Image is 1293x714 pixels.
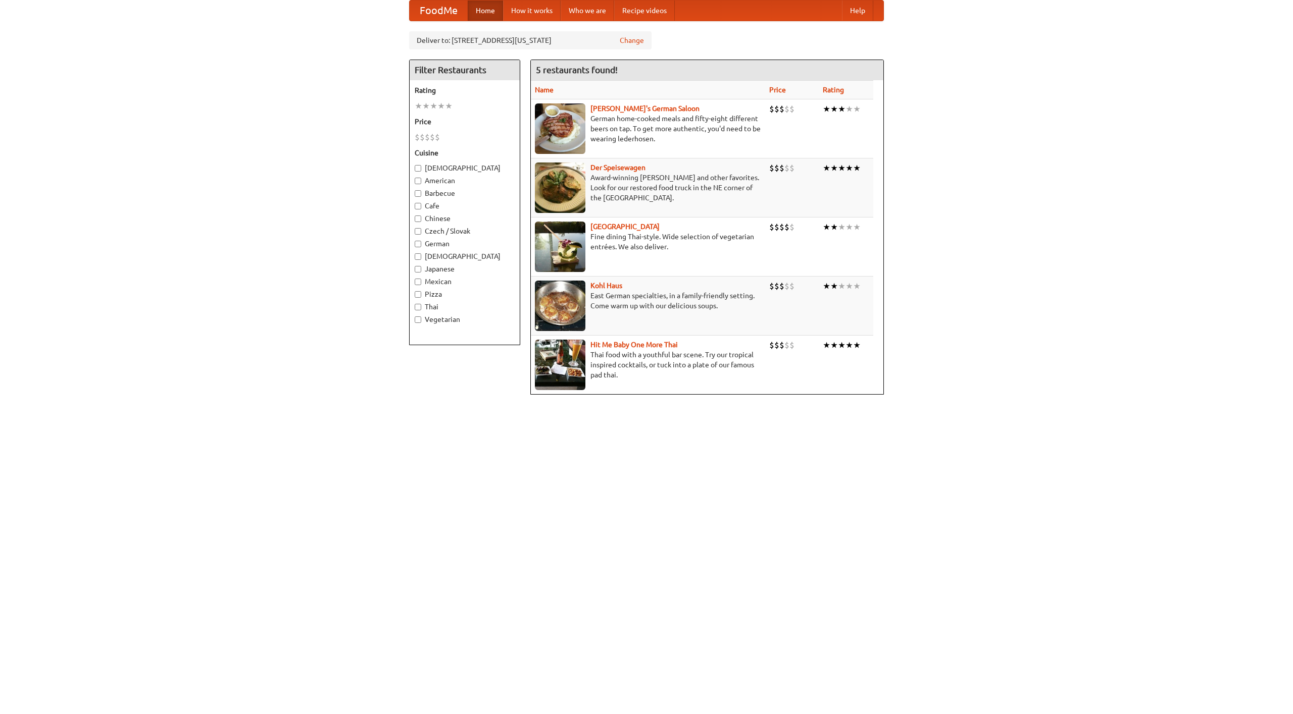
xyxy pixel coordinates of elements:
label: Pizza [415,289,515,299]
input: Barbecue [415,190,421,197]
li: $ [784,162,789,174]
li: $ [769,340,774,351]
a: Help [842,1,873,21]
label: Chinese [415,213,515,224]
a: [GEOGRAPHIC_DATA] [590,223,660,231]
li: ★ [445,100,453,112]
li: $ [789,103,794,115]
li: $ [779,340,784,351]
li: ★ [422,100,430,112]
li: $ [435,132,440,143]
li: ★ [830,281,838,292]
li: ★ [846,162,853,174]
li: $ [774,103,779,115]
a: Name [535,86,554,94]
li: $ [784,340,789,351]
li: $ [774,281,779,292]
li: ★ [823,281,830,292]
p: German home-cooked meals and fifty-eight different beers on tap. To get more authentic, you'd nee... [535,114,761,144]
label: [DEMOGRAPHIC_DATA] [415,251,515,261]
img: speisewagen.jpg [535,162,585,213]
li: ★ [823,162,830,174]
label: Thai [415,302,515,312]
li: ★ [838,103,846,115]
label: Czech / Slovak [415,226,515,236]
label: Vegetarian [415,314,515,324]
input: Chinese [415,215,421,222]
img: babythai.jpg [535,340,585,390]
img: esthers.jpg [535,103,585,154]
a: Who we are [561,1,614,21]
li: ★ [846,103,853,115]
input: American [415,178,421,184]
li: $ [769,281,774,292]
label: German [415,239,515,249]
a: Price [769,86,786,94]
li: ★ [437,100,445,112]
input: German [415,241,421,247]
li: $ [769,222,774,233]
p: Award-winning [PERSON_NAME] and other favorites. Look for our restored food truck in the NE corne... [535,173,761,203]
input: Pizza [415,291,421,298]
li: ★ [838,222,846,233]
li: ★ [830,162,838,174]
h4: Filter Restaurants [410,60,520,80]
li: ★ [838,340,846,351]
input: Czech / Slovak [415,228,421,235]
li: $ [779,103,784,115]
input: Japanese [415,266,421,272]
a: Kohl Haus [590,282,622,290]
li: $ [784,281,789,292]
a: Change [620,35,644,45]
label: [DEMOGRAPHIC_DATA] [415,163,515,173]
li: $ [420,132,425,143]
li: ★ [415,100,422,112]
label: American [415,176,515,186]
a: Rating [823,86,844,94]
li: $ [789,340,794,351]
li: ★ [853,162,861,174]
img: satay.jpg [535,222,585,272]
li: $ [779,281,784,292]
li: $ [779,162,784,174]
li: ★ [853,340,861,351]
input: [DEMOGRAPHIC_DATA] [415,253,421,260]
li: ★ [830,340,838,351]
li: $ [784,103,789,115]
label: Mexican [415,277,515,287]
li: ★ [823,222,830,233]
li: $ [774,340,779,351]
p: East German specialties, in a family-friendly setting. Come warm up with our delicious soups. [535,291,761,311]
li: ★ [838,281,846,292]
li: $ [430,132,435,143]
label: Japanese [415,264,515,274]
label: Cafe [415,201,515,211]
li: $ [779,222,784,233]
p: Thai food with a youthful bar scene. Try our tropical inspired cocktails, or tuck into a plate of... [535,350,761,380]
li: ★ [823,103,830,115]
input: Cafe [415,203,421,209]
img: kohlhaus.jpg [535,281,585,331]
li: $ [774,162,779,174]
input: Mexican [415,279,421,285]
li: ★ [830,222,838,233]
li: $ [769,162,774,174]
a: Der Speisewagen [590,163,645,172]
input: Thai [415,304,421,310]
li: ★ [853,222,861,233]
li: ★ [853,281,861,292]
input: [DEMOGRAPHIC_DATA] [415,165,421,172]
label: Barbecue [415,188,515,198]
b: [PERSON_NAME]'s German Saloon [590,104,700,113]
li: $ [789,162,794,174]
div: Deliver to: [STREET_ADDRESS][US_STATE] [409,31,652,49]
li: $ [425,132,430,143]
li: ★ [823,340,830,351]
a: Recipe videos [614,1,675,21]
h5: Rating [415,85,515,95]
li: ★ [430,100,437,112]
a: Hit Me Baby One More Thai [590,341,678,349]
